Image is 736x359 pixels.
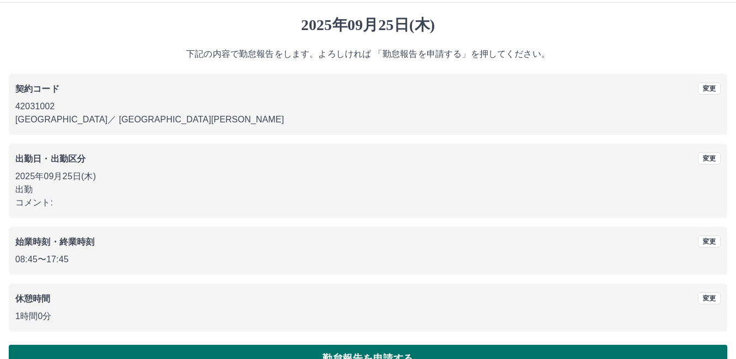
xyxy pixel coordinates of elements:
[15,183,721,196] p: 出勤
[15,100,721,113] p: 42031002
[15,84,59,93] b: 契約コード
[698,83,721,95] button: 変更
[698,152,721,164] button: 変更
[15,294,51,303] b: 休憩時間
[9,48,727,61] p: 下記の内容で勤怠報告をします。よろしければ 「勤怠報告を申請する」を押してください。
[9,16,727,34] h1: 2025年09月25日(木)
[698,292,721,304] button: 変更
[698,236,721,248] button: 変更
[15,113,721,126] p: [GEOGRAPHIC_DATA] ／ [GEOGRAPHIC_DATA][PERSON_NAME]
[15,196,721,209] p: コメント:
[15,170,721,183] p: 2025年09月25日(木)
[15,253,721,266] p: 08:45 〜 17:45
[15,154,86,163] b: 出勤日・出勤区分
[15,237,94,246] b: 始業時刻・終業時刻
[15,310,721,323] p: 1時間0分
